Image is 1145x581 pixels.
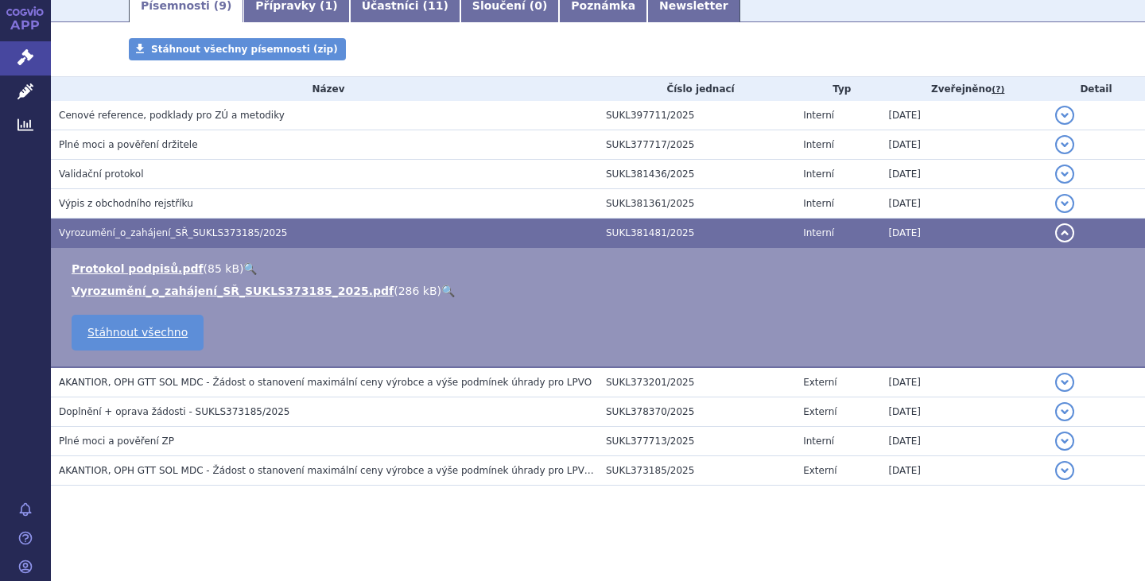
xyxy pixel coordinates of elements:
[803,110,834,121] span: Interní
[59,377,592,388] span: AKANTIOR, OPH GTT SOL MDC - Žádost o stanovení maximální ceny výrobce a výše podmínek úhrady pro ...
[59,436,174,447] span: Plné moci a pověření ZP
[243,262,257,275] a: 🔍
[1055,106,1074,125] button: detail
[72,283,1129,299] li: ( )
[1055,165,1074,184] button: detail
[803,406,836,417] span: Externí
[1055,432,1074,451] button: detail
[880,397,1047,427] td: [DATE]
[598,77,795,101] th: Číslo jednací
[880,456,1047,486] td: [DATE]
[880,367,1047,397] td: [DATE]
[72,261,1129,277] li: ( )
[803,139,834,150] span: Interní
[1055,373,1074,392] button: detail
[1047,77,1145,101] th: Detail
[598,101,795,130] td: SUKL397711/2025
[59,406,289,417] span: Doplnění + oprava žádosti - SUKLS373185/2025
[598,219,795,248] td: SUKL381481/2025
[803,198,834,209] span: Interní
[880,160,1047,189] td: [DATE]
[598,130,795,160] td: SUKL377717/2025
[803,436,834,447] span: Interní
[598,189,795,219] td: SUKL381361/2025
[598,397,795,427] td: SUKL378370/2025
[880,189,1047,219] td: [DATE]
[59,110,285,121] span: Cenové reference, podklady pro ZÚ a metodiky
[1055,194,1074,213] button: detail
[72,315,204,351] a: Stáhnout všechno
[59,139,198,150] span: Plné moci a pověření držitele
[795,77,880,101] th: Typ
[151,44,338,55] span: Stáhnout všechny písemnosti (zip)
[880,219,1047,248] td: [DATE]
[992,84,1004,95] abbr: (?)
[803,168,834,180] span: Interní
[59,168,144,180] span: Validační protokol
[208,262,239,275] span: 85 kB
[398,285,437,297] span: 286 kB
[880,427,1047,456] td: [DATE]
[51,77,598,101] th: Název
[1055,135,1074,154] button: detail
[803,377,836,388] span: Externí
[59,227,287,238] span: Vyrozumění_o_zahájení_SŘ_SUKLS373185/2025
[598,427,795,456] td: SUKL377713/2025
[803,227,834,238] span: Interní
[880,130,1047,160] td: [DATE]
[598,367,795,397] td: SUKL373201/2025
[1055,402,1074,421] button: detail
[441,285,455,297] a: 🔍
[72,285,394,297] a: Vyrozumění_o_zahájení_SŘ_SUKLS373185_2025.pdf
[880,101,1047,130] td: [DATE]
[803,465,836,476] span: Externí
[1055,461,1074,480] button: detail
[59,465,610,476] span: AKANTIOR, OPH GTT SOL MDC - Žádost o stanovení maximální ceny výrobce a výše podmínek úhrady pro ...
[598,456,795,486] td: SUKL373185/2025
[72,262,204,275] a: Protokol podpisů.pdf
[1055,223,1074,242] button: detail
[598,160,795,189] td: SUKL381436/2025
[880,77,1047,101] th: Zveřejněno
[129,38,346,60] a: Stáhnout všechny písemnosti (zip)
[59,198,193,209] span: Výpis z obchodního rejstříku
